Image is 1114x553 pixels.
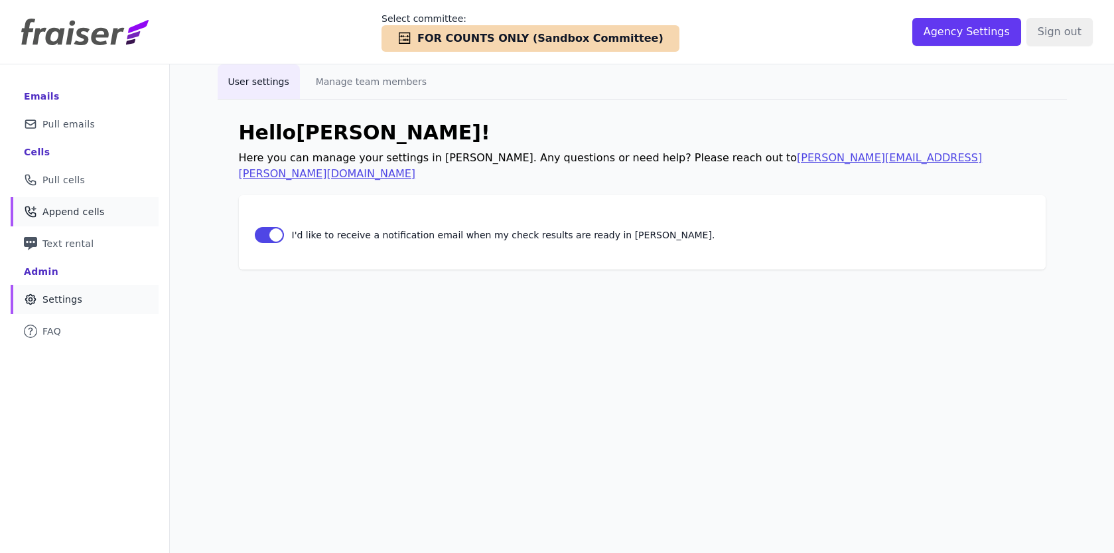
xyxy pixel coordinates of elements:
[417,31,663,46] span: FOR COUNTS ONLY (Sandbox Committee)
[42,118,95,131] span: Pull emails
[42,293,82,306] span: Settings
[11,229,159,258] a: Text rental
[1026,18,1093,46] input: Sign out
[24,90,60,103] div: Emails
[11,110,159,139] a: Pull emails
[24,145,50,159] div: Cells
[42,325,61,338] span: FAQ
[42,237,94,250] span: Text rental
[11,165,159,195] a: Pull cells
[218,64,300,99] button: User settings
[24,265,58,278] div: Admin
[305,64,437,99] button: Manage team members
[382,12,679,52] a: Select committee: FOR COUNTS ONLY (Sandbox Committee)
[239,121,1046,145] h1: Hello [PERSON_NAME] !
[912,18,1021,46] input: Agency Settings
[382,12,679,25] p: Select committee:
[11,197,159,226] a: Append cells
[21,19,149,45] img: Fraiser Logo
[42,173,85,187] span: Pull cells
[42,205,105,218] span: Append cells
[11,285,159,314] a: Settings
[239,150,1046,182] p: Here you can manage your settings in [PERSON_NAME]. Any questions or need help? Please reach out to
[292,228,1003,242] span: I'd like to receive a notification email when my check results are ready in [PERSON_NAME].
[11,317,159,346] a: FAQ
